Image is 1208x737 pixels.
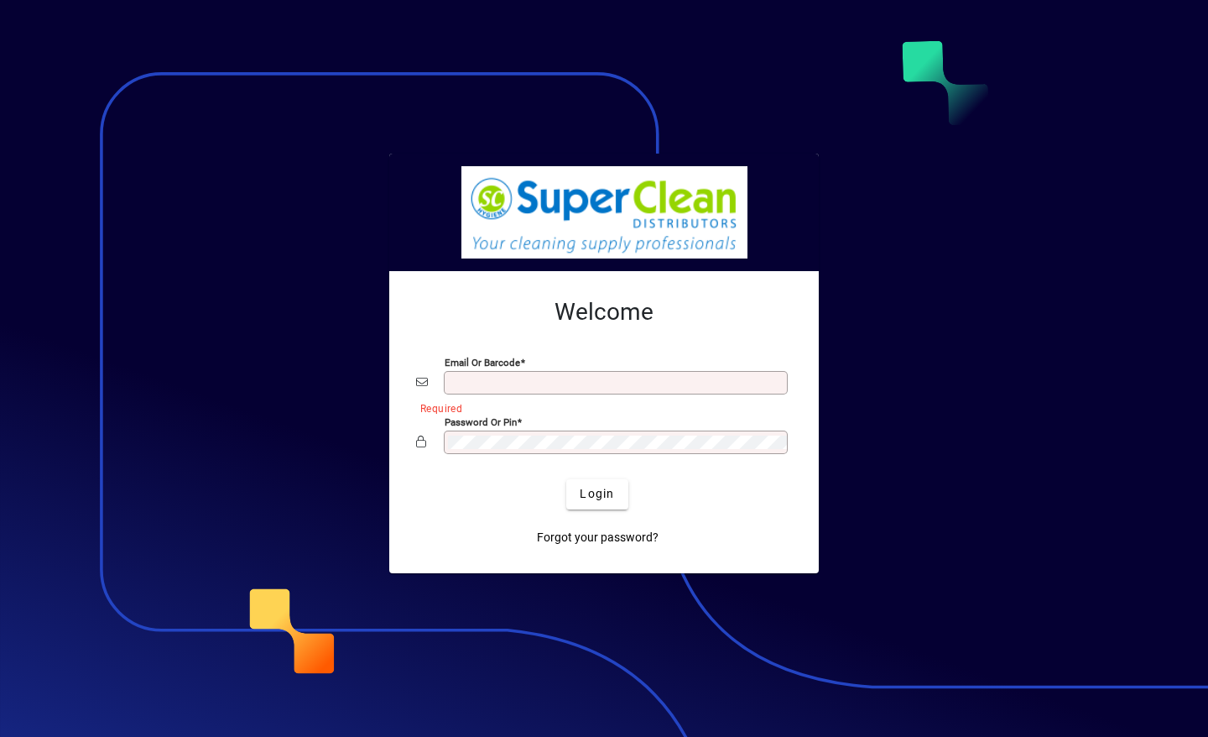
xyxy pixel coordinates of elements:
mat-label: Email or Barcode [445,356,520,368]
button: Login [566,479,627,510]
span: Login [580,485,614,503]
mat-label: Password or Pin [445,416,517,427]
h2: Welcome [416,298,792,327]
a: Forgot your password? [530,523,665,553]
span: Forgot your password? [537,529,659,546]
mat-error: Required [420,399,778,416]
